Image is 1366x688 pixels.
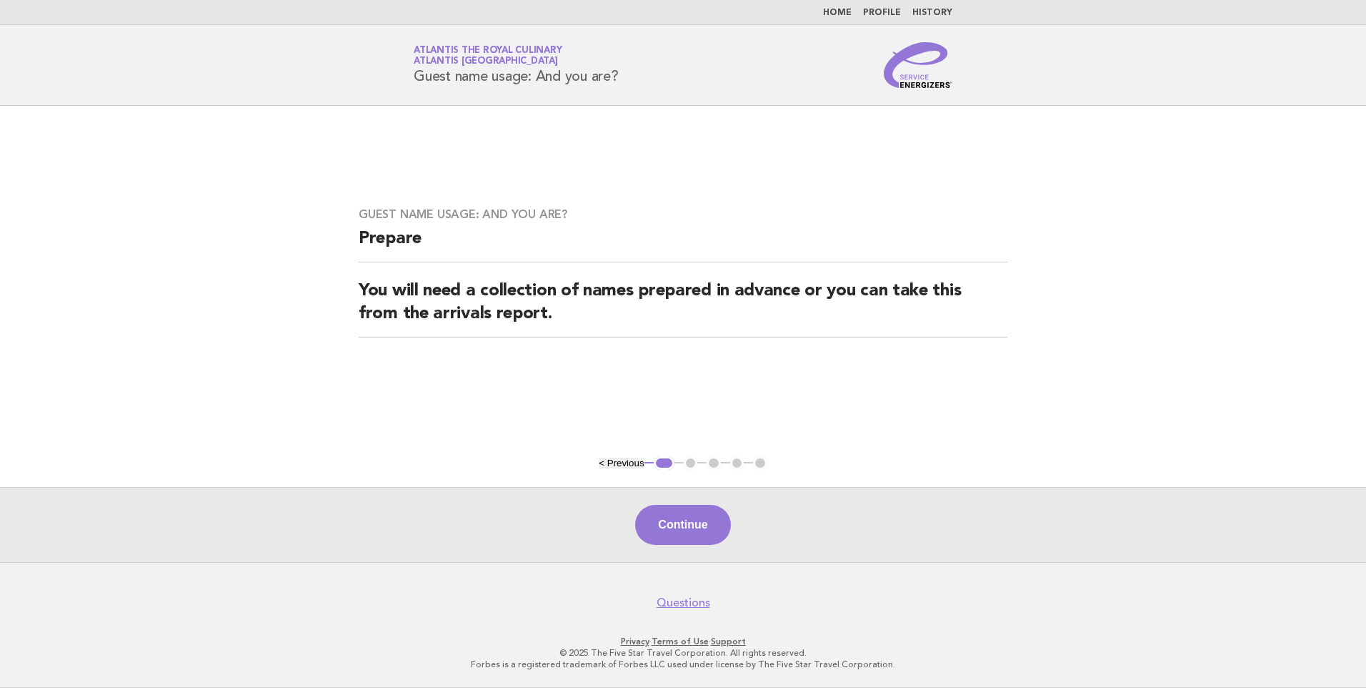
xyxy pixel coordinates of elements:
a: Home [823,9,852,17]
span: Atlantis [GEOGRAPHIC_DATA] [414,57,558,67]
button: 1 [654,456,674,471]
img: Service Energizers [884,42,952,88]
a: Questions [657,596,710,610]
h3: Guest name usage: And you are? [359,207,1007,222]
a: Profile [863,9,901,17]
a: Atlantis the Royal CulinaryAtlantis [GEOGRAPHIC_DATA] [414,46,562,66]
h1: Guest name usage: And you are? [414,46,619,84]
p: · · [246,636,1120,647]
button: < Previous [599,458,644,468]
h2: You will need a collection of names prepared in advance or you can take this from the arrivals re... [359,280,1007,338]
a: Terms of Use [652,637,709,647]
h2: Prepare [359,227,1007,262]
a: Privacy [621,637,649,647]
button: Continue [635,505,730,545]
p: © 2025 The Five Star Travel Corporation. All rights reserved. [246,647,1120,659]
a: Support [711,637,746,647]
p: Forbes is a registered trademark of Forbes LLC used under license by The Five Star Travel Corpora... [246,659,1120,670]
a: History [912,9,952,17]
